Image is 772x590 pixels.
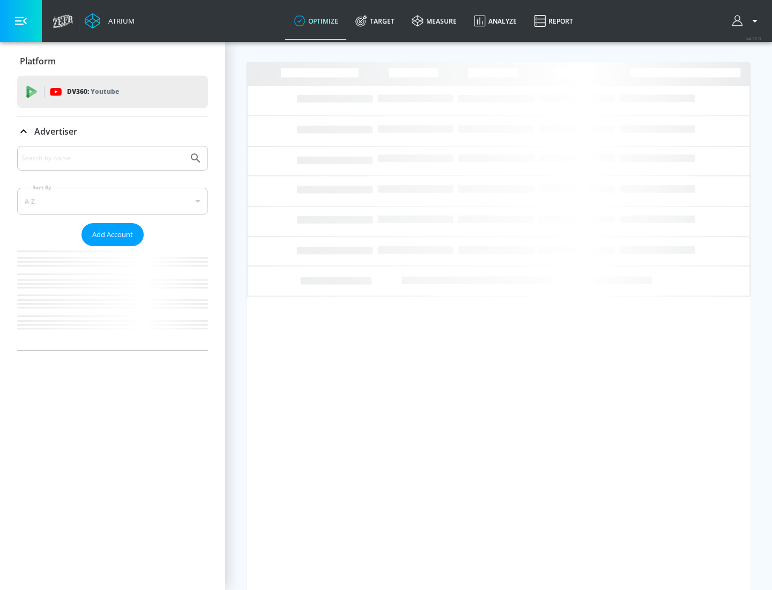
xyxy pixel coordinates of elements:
label: Sort By [31,184,54,191]
div: Advertiser [17,116,208,146]
div: DV360: Youtube [17,76,208,108]
a: Analyze [465,2,525,40]
p: Youtube [91,86,119,97]
input: Search by name [21,151,184,165]
a: Target [347,2,403,40]
span: v 4.32.0 [746,35,761,41]
a: Report [525,2,582,40]
span: Add Account [92,228,133,241]
a: measure [403,2,465,40]
p: Platform [20,55,56,67]
div: A-Z [17,188,208,215]
p: Advertiser [34,126,77,137]
a: optimize [285,2,347,40]
a: Atrium [85,13,135,29]
div: Atrium [104,16,135,26]
div: Advertiser [17,146,208,350]
nav: list of Advertiser [17,246,208,350]
button: Add Account [81,223,144,246]
p: DV360: [67,86,119,98]
div: Platform [17,46,208,76]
